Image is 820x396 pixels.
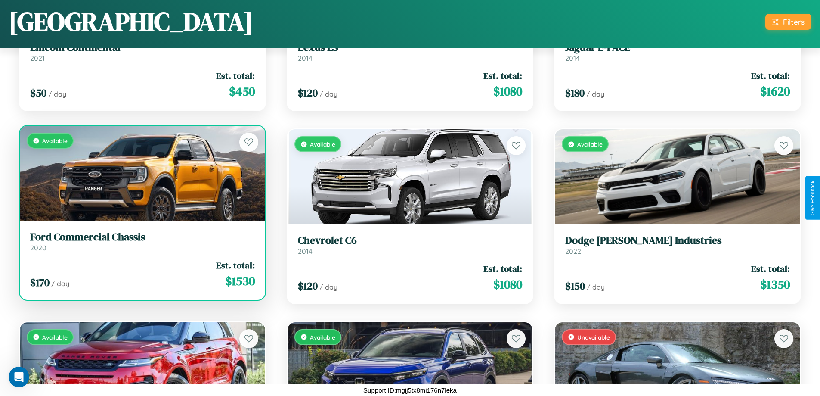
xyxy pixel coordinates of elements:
[493,83,522,100] span: $ 1080
[225,272,255,290] span: $ 1530
[565,234,790,247] h3: Dodge [PERSON_NAME] Industries
[565,54,580,62] span: 2014
[483,262,522,275] span: Est. total:
[30,231,255,243] h3: Ford Commercial Chassis
[577,334,610,341] span: Unavailable
[760,276,790,293] span: $ 1350
[9,367,29,387] iframe: Intercom live chat
[9,4,253,39] h1: [GEOGRAPHIC_DATA]
[216,69,255,82] span: Est. total:
[48,90,66,98] span: / day
[298,234,523,247] h3: Chevrolet C6
[363,384,457,396] p: Support ID: mgjj5tx8mi176n7leka
[298,279,318,293] span: $ 120
[51,279,69,288] span: / day
[30,54,45,62] span: 2021
[810,181,816,215] div: Give Feedback
[30,231,255,252] a: Ford Commercial Chassis2020
[565,279,585,293] span: $ 150
[483,69,522,82] span: Est. total:
[760,83,790,100] span: $ 1620
[319,90,337,98] span: / day
[587,283,605,291] span: / day
[298,41,523,54] h3: Lexus ES
[310,140,335,148] span: Available
[586,90,604,98] span: / day
[319,283,337,291] span: / day
[565,41,790,54] h3: Jaguar E-PACE
[577,140,603,148] span: Available
[565,86,585,100] span: $ 180
[30,41,255,54] h3: Lincoln Continental
[298,247,313,256] span: 2014
[298,41,523,62] a: Lexus ES2014
[310,334,335,341] span: Available
[42,334,68,341] span: Available
[30,275,50,290] span: $ 170
[298,86,318,100] span: $ 120
[216,259,255,271] span: Est. total:
[751,69,790,82] span: Est. total:
[298,54,313,62] span: 2014
[493,276,522,293] span: $ 1080
[229,83,255,100] span: $ 450
[298,234,523,256] a: Chevrolet C62014
[30,86,46,100] span: $ 50
[765,14,811,30] button: Filters
[565,234,790,256] a: Dodge [PERSON_NAME] Industries2022
[42,137,68,144] span: Available
[565,247,581,256] span: 2022
[565,41,790,62] a: Jaguar E-PACE2014
[30,243,46,252] span: 2020
[783,17,805,26] div: Filters
[751,262,790,275] span: Est. total:
[30,41,255,62] a: Lincoln Continental2021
